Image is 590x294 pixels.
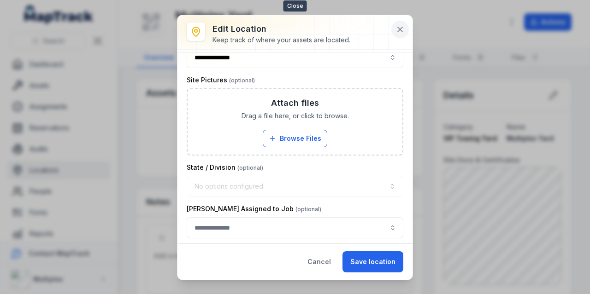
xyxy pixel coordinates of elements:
[263,130,327,147] button: Browse Files
[187,204,321,213] label: [PERSON_NAME] Assigned to Job
[187,163,263,172] label: State / Division
[271,97,319,110] h3: Attach files
[300,251,339,272] button: Cancel
[212,35,350,45] div: Keep track of where your assets are located.
[342,251,403,272] button: Save location
[187,75,255,85] label: Site Pictures
[187,217,403,238] input: location-edit:cf[4e93a130-120f-42fc-bc50-8c3db8bd0d32]-label
[187,47,403,68] input: location-edit:cf[e769c99e-d34e-475e-a57d-474e8933e855]-label
[242,111,349,121] span: Drag a file here, or click to browse.
[283,0,307,12] span: Close
[212,23,350,35] h3: Edit location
